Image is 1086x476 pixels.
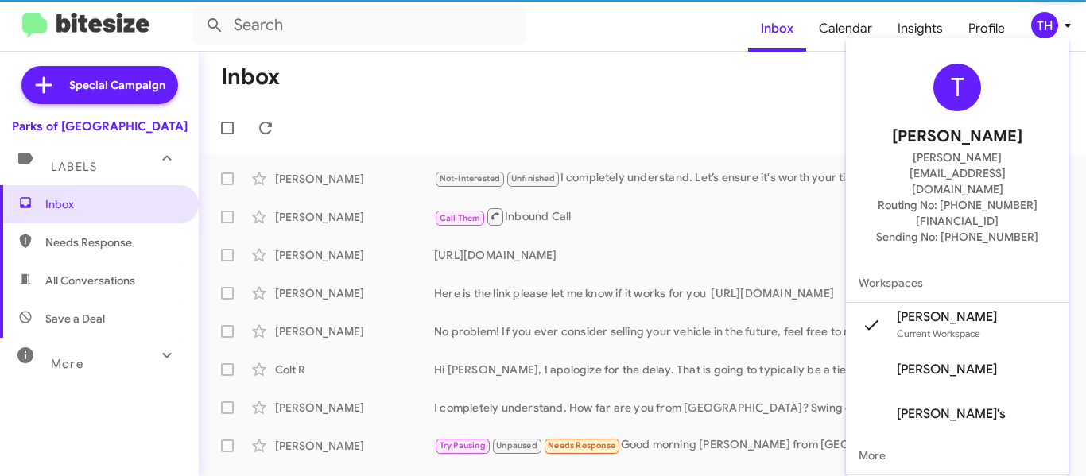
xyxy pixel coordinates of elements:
span: Workspaces [846,264,1069,302]
span: Current Workspace [897,327,980,339]
span: [PERSON_NAME] [892,124,1022,149]
span: More [846,436,1069,474]
span: [PERSON_NAME]'s [897,406,1006,422]
span: Routing No: [PHONE_NUMBER][FINANCIAL_ID] [865,197,1049,229]
span: [PERSON_NAME] [897,362,997,377]
div: T [933,64,981,111]
span: [PERSON_NAME] [897,309,997,325]
span: [PERSON_NAME][EMAIL_ADDRESS][DOMAIN_NAME] [865,149,1049,197]
span: Sending No: [PHONE_NUMBER] [876,229,1038,245]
